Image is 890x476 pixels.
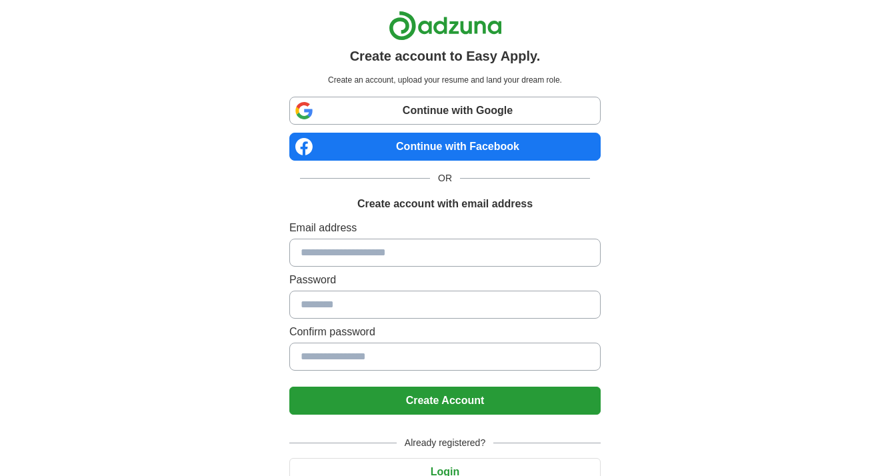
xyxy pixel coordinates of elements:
[289,387,601,415] button: Create Account
[430,171,460,185] span: OR
[289,272,601,288] label: Password
[289,324,601,340] label: Confirm password
[397,436,493,450] span: Already registered?
[357,196,533,212] h1: Create account with email address
[292,74,598,86] p: Create an account, upload your resume and land your dream role.
[289,133,601,161] a: Continue with Facebook
[289,220,601,236] label: Email address
[350,46,541,66] h1: Create account to Easy Apply.
[389,11,502,41] img: Adzuna logo
[289,97,601,125] a: Continue with Google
